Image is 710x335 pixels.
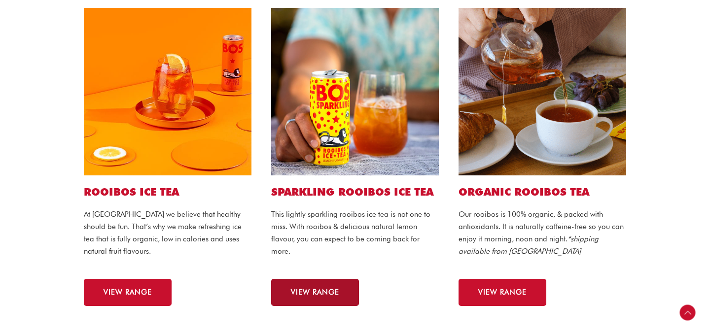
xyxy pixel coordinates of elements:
[104,289,152,296] span: VIEW RANGE
[271,279,359,306] a: VIEW RANGE
[84,8,251,175] img: peach
[84,208,251,257] p: At [GEOGRAPHIC_DATA] we believe that healthy should be fun. That’s why we make refreshing ice tea...
[459,208,626,257] p: Our rooibos is 100% organic, & packed with antioxidants. It is naturally caffeine-free so you can...
[84,185,251,199] h2: ROOIBOS ICE TEA
[271,8,439,175] img: sparkling lemon
[459,234,599,256] em: *shipping available from [GEOGRAPHIC_DATA]
[459,185,626,199] h2: ORGANIC ROOIBOS TEA
[459,279,546,306] a: VIEW RANGE
[84,279,172,306] a: VIEW RANGE
[478,289,527,296] span: VIEW RANGE
[271,185,439,199] h2: SPARKLING ROOIBOS ICE TEA
[271,208,439,257] p: This lightly sparkling rooibos ice tea is not one to miss. With rooibos & delicious natural lemon...
[291,289,339,296] span: VIEW RANGE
